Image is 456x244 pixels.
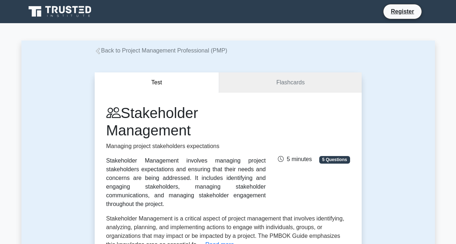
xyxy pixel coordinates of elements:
[95,47,227,54] a: Back to Project Management Professional (PMP)
[106,156,266,209] div: Stakeholder Management involves managing project stakeholders expectations and ensuring that thei...
[278,156,312,162] span: 5 minutes
[95,72,219,93] button: Test
[386,7,418,16] a: Register
[319,156,350,163] span: 5 Questions
[106,142,266,151] p: Managing project stakeholders expectations
[219,72,361,93] a: Flashcards
[106,104,266,139] h1: Stakeholder Management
